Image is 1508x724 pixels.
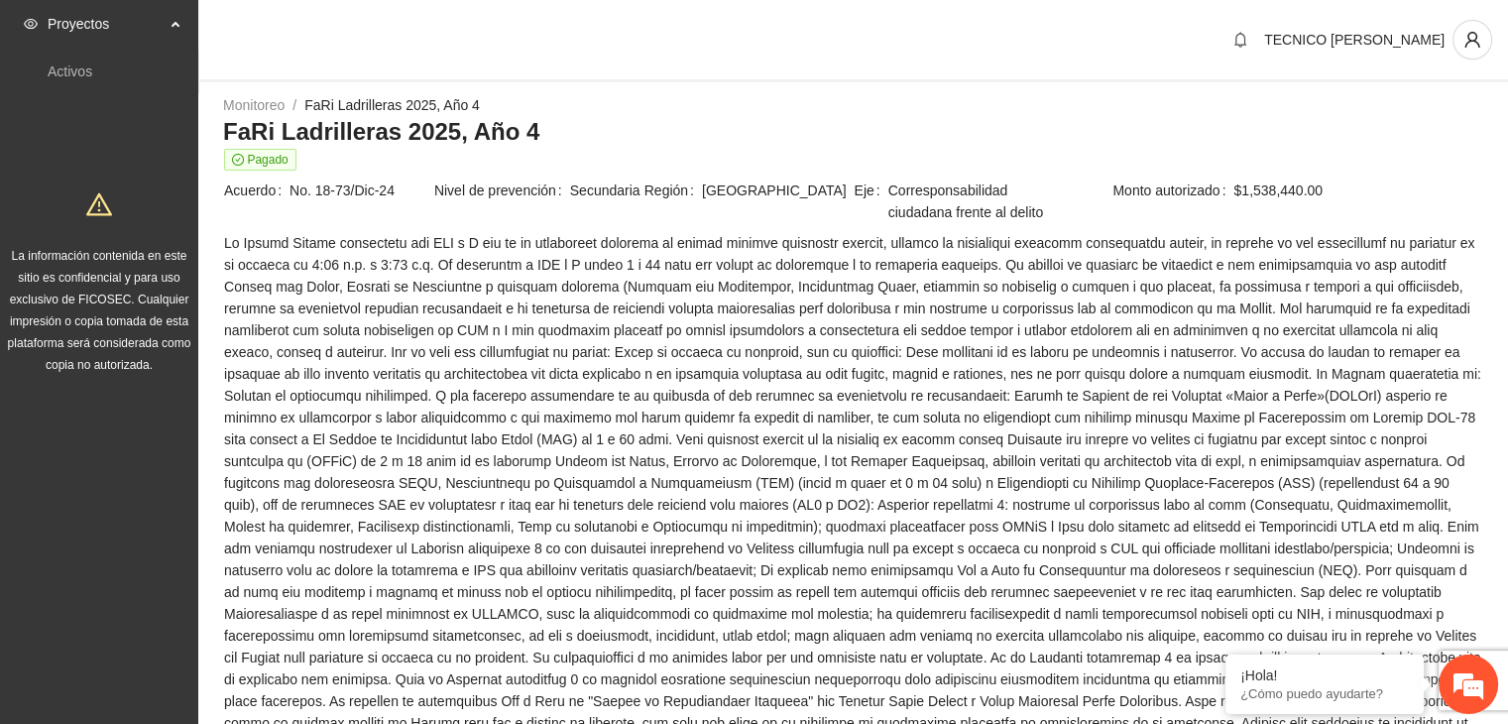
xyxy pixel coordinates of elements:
span: Secundaria [570,180,642,201]
span: Proyectos [48,4,165,44]
div: Minimizar ventana de chat en vivo [325,10,373,58]
span: Corresponsabilidad ciudadana frente al delito [888,180,1063,223]
h3: FaRi Ladrilleras 2025, Año 4 [223,116,1483,148]
span: [GEOGRAPHIC_DATA] [702,180,853,201]
span: Pagado [224,149,296,171]
span: No. 18-73/Dic-24 [290,180,432,201]
span: Región [644,180,702,201]
a: Monitoreo [223,97,285,113]
button: user [1452,20,1492,60]
span: Nivel de prevención [434,180,570,201]
span: La información contenida en este sitio es confidencial y para uso exclusivo de FICOSEC. Cualquier... [8,249,191,372]
span: eye [24,17,38,31]
p: ¿Cómo puedo ayudarte? [1240,686,1409,701]
textarea: Escriba su mensaje y pulse “Intro” [10,500,378,569]
span: bell [1225,32,1255,48]
div: ¡Hola! [1240,667,1409,683]
span: check-circle [232,154,244,166]
span: Estamos en línea. [115,244,274,444]
a: Activos [48,63,92,79]
span: user [1453,31,1491,49]
span: TECNICO [PERSON_NAME] [1264,32,1445,48]
span: Monto autorizado [1112,180,1233,201]
button: bell [1224,24,1256,56]
span: warning [86,191,112,217]
a: FaRi Ladrilleras 2025, Año 4 [304,97,480,113]
span: Acuerdo [224,180,290,201]
div: Chatee con nosotros ahora [103,101,333,127]
span: / [292,97,296,113]
span: Eje [854,180,887,223]
span: $1,538,440.00 [1233,180,1482,201]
